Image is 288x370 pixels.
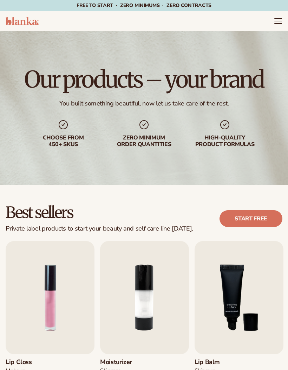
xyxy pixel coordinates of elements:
[190,135,260,148] div: High-quality product formulas
[6,358,49,366] h3: Lip Gloss
[100,358,143,366] h3: Moisturizer
[24,68,263,91] h1: Our products – your brand
[77,2,211,9] span: Free to start · ZERO minimums · ZERO contracts
[109,135,179,148] div: Zero minimum order quantities
[195,358,238,366] h3: Lip Balm
[28,135,98,148] div: Choose from 450+ Skus
[6,205,193,221] h2: Best sellers
[6,225,193,233] div: Private label products to start your beauty and self care line [DATE].
[59,100,229,108] div: You built something beautiful, now let us take care of the rest.
[6,17,39,25] img: logo
[220,210,282,227] a: Start free
[274,17,282,25] summary: Menu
